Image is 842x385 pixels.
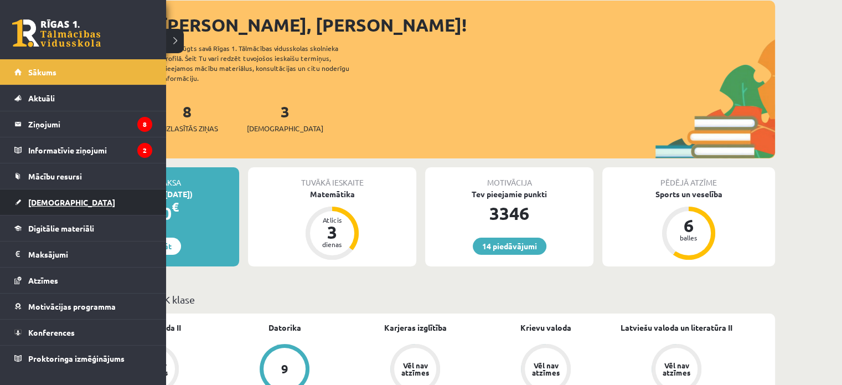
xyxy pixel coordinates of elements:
a: Karjeras izglītība [384,322,447,333]
span: Aktuāli [28,93,55,103]
div: 9 [281,363,288,375]
legend: Informatīvie ziņojumi [28,137,152,163]
div: 3 [316,223,349,241]
span: [DEMOGRAPHIC_DATA] [28,197,115,207]
legend: Maksājumi [28,242,152,267]
a: 3[DEMOGRAPHIC_DATA] [247,101,323,134]
div: balles [672,234,705,241]
a: [DEMOGRAPHIC_DATA] [14,189,152,215]
div: Vēl nav atzīmes [400,362,431,376]
a: Aktuāli [14,85,152,111]
a: Matemātika Atlicis 3 dienas [248,188,416,261]
a: Latviešu valoda un literatūra II [621,322,732,333]
span: € [172,199,179,215]
div: Tuvākā ieskaite [248,167,416,188]
a: Maksājumi [14,242,152,267]
div: Atlicis [316,217,349,223]
a: 14 piedāvājumi [473,238,546,255]
div: 3346 [425,200,593,227]
div: Laipni lūgts savā Rīgas 1. Tālmācības vidusskolas skolnieka profilā. Šeit Tu vari redzēt tuvojošo... [162,43,369,83]
a: Proktoringa izmēģinājums [14,346,152,371]
div: dienas [316,241,349,248]
span: Sākums [28,67,56,77]
a: Informatīvie ziņojumi2 [14,137,152,163]
legend: Ziņojumi [28,111,152,137]
span: Digitālie materiāli [28,223,94,233]
div: Motivācija [425,167,593,188]
div: Vēl nav atzīmes [530,362,561,376]
a: Ziņojumi8 [14,111,152,137]
span: Konferences [28,327,75,337]
a: Rīgas 1. Tālmācības vidusskola [12,19,101,47]
div: [PERSON_NAME], [PERSON_NAME]! [161,12,775,38]
a: Konferences [14,320,152,345]
span: [DEMOGRAPHIC_DATA] [247,123,323,134]
span: Motivācijas programma [28,301,116,311]
span: Proktoringa izmēģinājums [28,353,125,363]
i: 2 [137,143,152,158]
a: Atzīmes [14,268,152,293]
div: 6 [672,217,705,234]
a: Motivācijas programma [14,294,152,319]
p: Mācību plāns 12.b2 JK klase [71,292,771,307]
i: 8 [137,117,152,132]
div: Matemātika [248,188,416,200]
a: Mācību resursi [14,163,152,189]
a: Sākums [14,59,152,85]
a: Krievu valoda [520,322,571,333]
div: Vēl nav atzīmes [661,362,692,376]
span: Neizlasītās ziņas [156,123,218,134]
div: Tev pieejamie punkti [425,188,593,200]
span: Mācību resursi [28,171,82,181]
a: Sports un veselība 6 balles [602,188,775,261]
div: Pēdējā atzīme [602,167,775,188]
a: Digitālie materiāli [14,215,152,241]
span: Atzīmes [28,275,58,285]
a: 8Neizlasītās ziņas [156,101,218,134]
a: Datorika [268,322,301,333]
div: Sports un veselība [602,188,775,200]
